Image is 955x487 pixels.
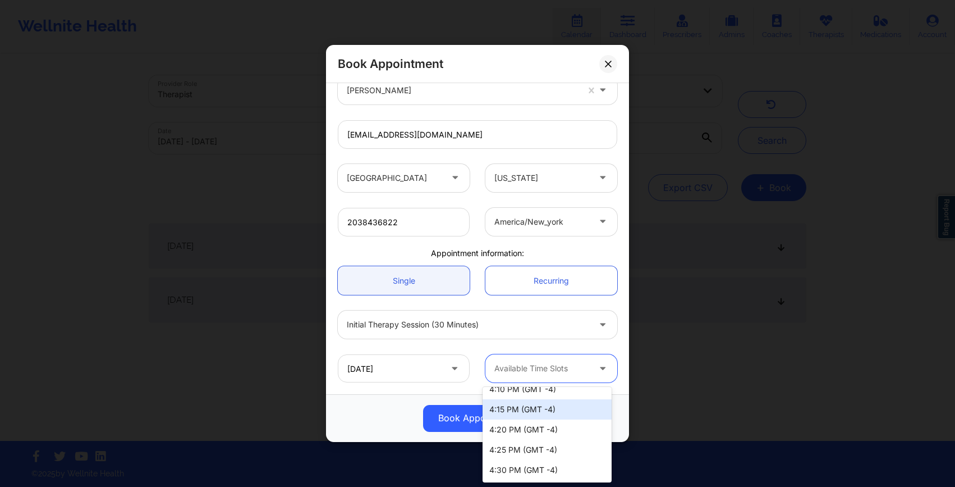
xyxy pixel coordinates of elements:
div: [US_STATE] [494,164,589,192]
div: Initial Therapy Session (30 minutes) [347,311,589,339]
button: Book Appointment [423,405,532,432]
div: 4:15 PM (GMT -4) [483,399,612,420]
input: Patient's Email [338,120,617,149]
div: [GEOGRAPHIC_DATA] [347,164,442,192]
div: 4:30 PM (GMT -4) [483,460,612,480]
div: 4:10 PM (GMT -4) [483,379,612,399]
a: Recurring [485,266,617,295]
div: 4:20 PM (GMT -4) [483,420,612,440]
input: Patient's Phone Number [338,208,470,236]
h2: Book Appointment [338,56,443,71]
a: Single [338,266,470,295]
input: MM/DD/YYYY [338,354,470,383]
div: Appointment information: [330,248,625,259]
div: america/new_york [494,208,589,236]
div: 4:25 PM (GMT -4) [483,440,612,460]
